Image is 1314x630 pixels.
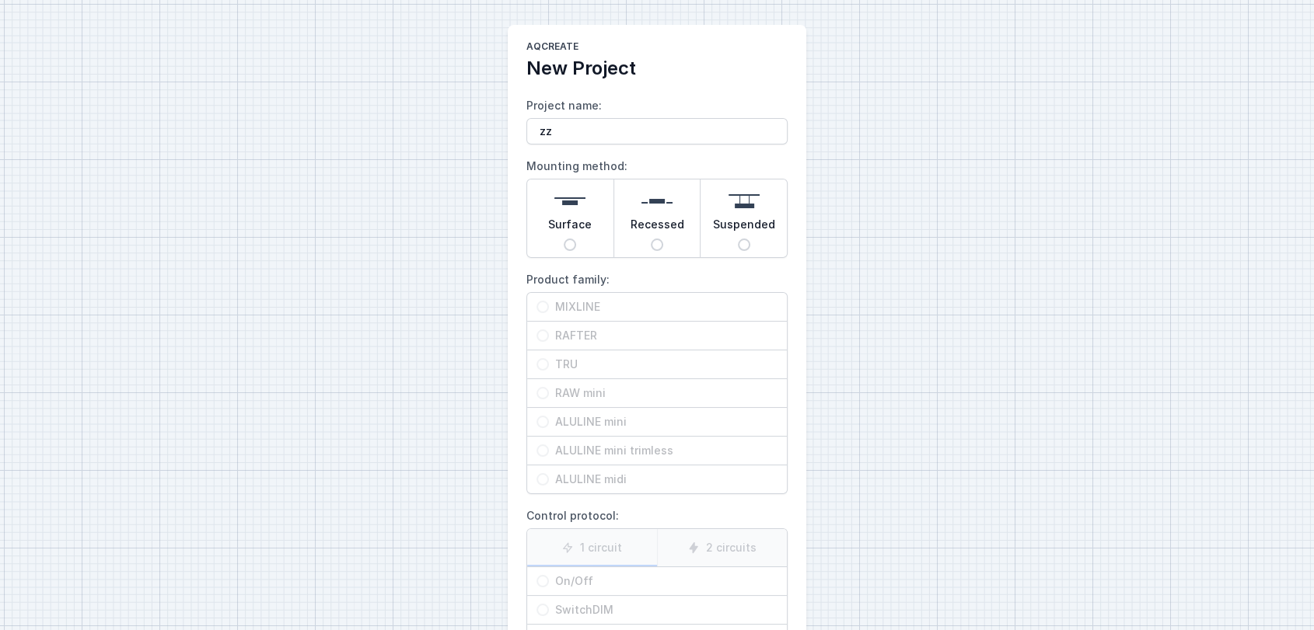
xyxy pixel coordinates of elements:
[526,56,788,81] h2: New Project
[554,186,585,217] img: surface.svg
[738,238,750,251] input: Suspended
[713,217,775,238] span: Suspended
[526,154,788,258] label: Mounting method:
[651,238,663,251] input: Recessed
[526,118,788,144] input: Project name:
[641,186,673,217] img: recessed.svg
[526,267,788,494] label: Product family:
[526,93,788,144] label: Project name:
[631,217,684,238] span: Recessed
[548,217,592,238] span: Surface
[729,186,760,217] img: suspended.svg
[564,238,576,251] input: Surface
[526,40,788,56] h1: AQcreate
